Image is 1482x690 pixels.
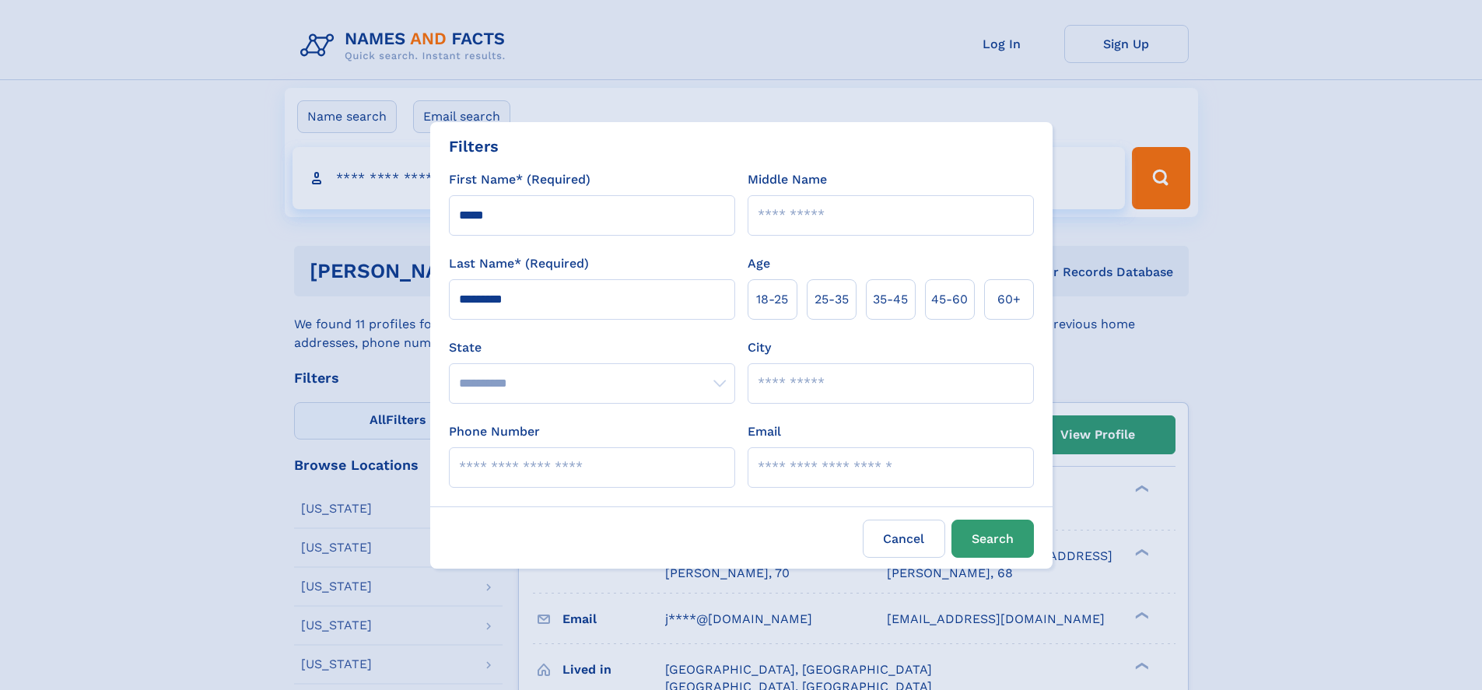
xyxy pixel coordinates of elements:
span: 18‑25 [756,290,788,309]
label: Cancel [863,520,945,558]
label: Last Name* (Required) [449,254,589,273]
label: Age [748,254,770,273]
label: First Name* (Required) [449,170,590,189]
label: Middle Name [748,170,827,189]
span: 45‑60 [931,290,968,309]
label: State [449,338,735,357]
button: Search [951,520,1034,558]
label: Phone Number [449,422,540,441]
span: 25‑35 [815,290,849,309]
span: 60+ [997,290,1021,309]
div: Filters [449,135,499,158]
label: City [748,338,771,357]
label: Email [748,422,781,441]
span: 35‑45 [873,290,908,309]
